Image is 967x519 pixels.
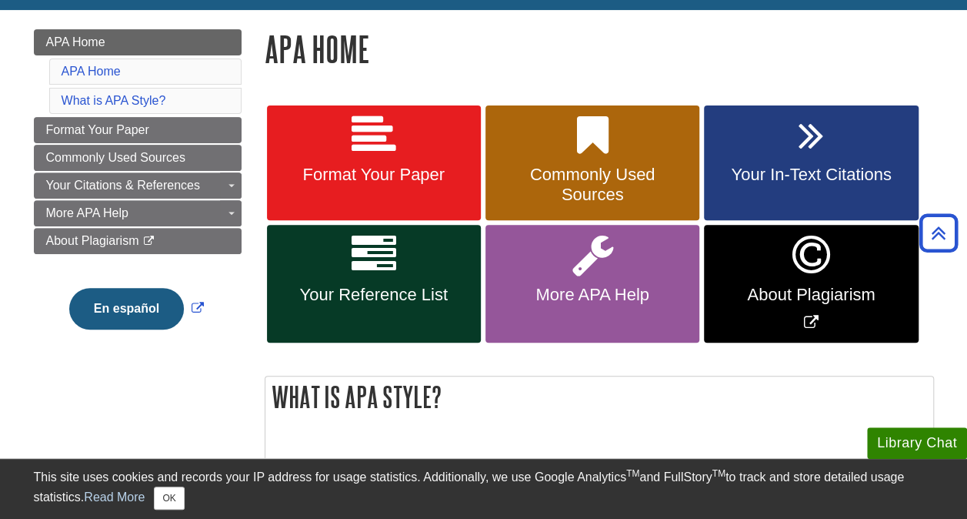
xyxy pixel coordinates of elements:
h2: What is APA Style? [265,377,933,417]
span: Format Your Paper [278,165,469,185]
a: Your Reference List [267,225,481,343]
span: Your Citations & References [46,179,200,192]
span: About Plagiarism [46,234,139,247]
div: Guide Page Menu [34,29,242,356]
a: Your Citations & References [34,172,242,199]
a: Link opens in new window [65,302,208,315]
span: About Plagiarism [715,285,906,305]
sup: TM [626,468,639,479]
a: About Plagiarism [34,228,242,254]
button: En español [69,288,184,330]
a: Format Your Paper [34,117,242,143]
span: More APA Help [46,206,128,219]
sup: TM [712,468,725,479]
a: Commonly Used Sources [34,145,242,171]
span: More APA Help [497,285,688,305]
a: APA Home [62,65,121,78]
span: Your Reference List [278,285,469,305]
div: This site uses cookies and records your IP address for usage statistics. Additionally, we use Goo... [34,468,934,510]
a: Back to Top [914,223,963,243]
button: Library Chat [867,427,967,459]
a: What is APA Style? [62,94,166,107]
a: More APA Help [34,200,242,226]
a: Read More [84,491,145,504]
a: More APA Help [485,225,699,343]
button: Close [154,487,184,510]
a: Link opens in new window [704,225,918,343]
i: This link opens in a new window [142,236,155,246]
a: Format Your Paper [267,105,481,221]
a: APA Home [34,29,242,55]
span: Format Your Paper [46,123,149,136]
span: Your In-Text Citations [715,165,906,185]
span: Commonly Used Sources [46,151,185,164]
a: Commonly Used Sources [485,105,699,221]
span: Commonly Used Sources [497,165,688,205]
h1: APA Home [265,29,934,69]
a: Your In-Text Citations [704,105,918,221]
span: APA Home [46,35,105,49]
